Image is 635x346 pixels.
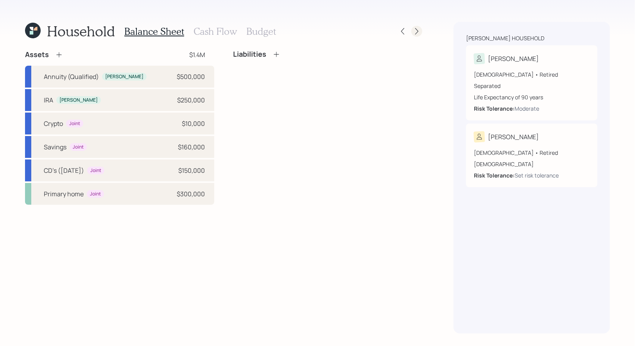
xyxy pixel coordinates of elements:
[178,142,205,152] div: $160,000
[488,132,539,142] div: [PERSON_NAME]
[44,95,53,105] div: IRA
[25,50,49,59] h4: Assets
[474,149,590,157] div: [DEMOGRAPHIC_DATA] • Retired
[90,191,101,197] div: Joint
[47,23,115,39] h1: Household
[105,74,144,80] div: [PERSON_NAME]
[233,50,266,59] h4: Liabilities
[44,142,66,152] div: Savings
[44,119,63,128] div: Crypto
[59,97,98,104] div: [PERSON_NAME]
[189,50,205,59] div: $1.4M
[90,167,101,174] div: Joint
[488,54,539,63] div: [PERSON_NAME]
[515,171,559,179] div: Set risk tolerance
[124,26,184,37] h3: Balance Sheet
[69,120,80,127] div: Joint
[73,144,84,151] div: Joint
[474,82,590,90] div: Separated
[474,93,590,101] div: Life Expectancy of 90 years
[44,166,84,175] div: CD's ([DATE])
[177,72,205,81] div: $500,000
[515,104,539,113] div: Moderate
[44,72,99,81] div: Annuity (Qualified)
[194,26,237,37] h3: Cash Flow
[246,26,276,37] h3: Budget
[182,119,205,128] div: $10,000
[44,189,84,199] div: Primary home
[474,105,515,112] b: Risk Tolerance:
[474,70,590,79] div: [DEMOGRAPHIC_DATA] • Retired
[474,172,515,179] b: Risk Tolerance:
[474,160,590,168] div: [DEMOGRAPHIC_DATA]
[178,166,205,175] div: $150,000
[177,95,205,105] div: $250,000
[466,34,544,42] div: [PERSON_NAME] household
[177,189,205,199] div: $300,000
